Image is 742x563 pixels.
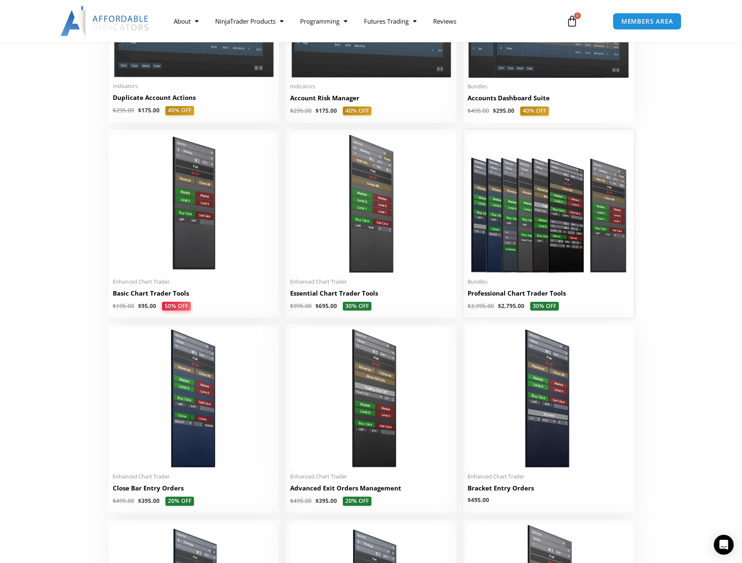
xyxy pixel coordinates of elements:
[498,302,501,310] span: $
[315,107,337,114] bdi: 175.00
[113,329,275,468] img: CloseBarOrders
[138,497,160,505] bdi: 395.00
[290,473,452,480] span: Enhanced Chart Trader
[165,497,194,506] span: 20% OFF
[113,278,275,285] span: Enhanced Chart Trader
[290,484,452,493] h2: Advanced Exit Orders Management
[315,497,337,505] bdi: 395.00
[138,302,156,310] bdi: 95.00
[113,497,134,505] bdi: 495.00
[138,107,141,114] span: $
[138,302,141,310] span: $
[468,289,630,298] h2: Professional Chart Trader Tools
[343,497,371,506] span: 20% OFF
[714,535,734,555] div: Open Intercom Messenger
[530,302,559,311] span: 30% OFF
[498,302,524,310] bdi: 2,795.00
[468,302,471,310] span: $
[315,497,319,505] span: $
[315,107,319,114] span: $
[113,134,275,273] img: BasicTools
[290,497,293,505] span: $
[113,289,275,298] h2: Basic Chart Trader Tools
[468,107,471,114] span: $
[343,107,371,116] span: 40% OFF
[290,83,452,90] span: Indicators
[113,83,275,90] span: Indicators
[113,302,134,310] bdi: 195.00
[468,302,494,310] bdi: 3,995.00
[113,289,275,302] a: Basic Chart Trader Tools
[554,9,590,33] a: 0
[468,94,630,102] h2: Accounts Dashboard Suite
[290,134,452,273] img: Essential Chart Trader Tools
[468,289,630,302] a: Professional Chart Trader Tools
[61,6,150,36] img: LogoAI | Affordable Indicators – NinjaTrader
[290,94,452,107] a: Account Risk Manager
[290,484,452,497] a: Advanced Exit Orders Management
[468,496,471,504] span: $
[290,278,452,285] span: Enhanced Chart Trader
[290,289,452,302] a: Essential Chart Trader Tools
[113,497,116,505] span: $
[493,107,496,114] span: $
[468,134,630,273] img: ProfessionalToolsBundlePage
[207,12,292,31] a: NinjaTrader Products
[493,107,514,114] bdi: 295.00
[162,302,191,311] span: 50% OFF
[113,484,275,493] h2: Close Bar Entry Orders
[468,473,630,480] span: Enhanced Chart Trader
[468,484,630,497] a: Bracket Entry Orders
[290,329,452,468] img: AdvancedStopLossMgmt
[290,302,293,310] span: $
[138,107,160,114] bdi: 175.00
[315,302,319,310] span: $
[613,13,682,30] a: MEMBERS AREA
[574,12,581,19] span: 0
[621,18,673,24] span: MEMBERS AREA
[290,289,452,298] h2: Essential Chart Trader Tools
[468,329,630,468] img: BracketEntryOrders
[165,12,557,31] nav: Menu
[290,302,312,310] bdi: 995.00
[343,302,371,311] span: 30% OFF
[468,278,630,285] span: Bundles
[113,107,134,114] bdi: 295.00
[113,93,275,102] h2: Duplicate Account Actions
[468,94,630,107] a: Accounts Dashboard Suite
[315,302,337,310] bdi: 695.00
[113,484,275,497] a: Close Bar Entry Orders
[292,12,356,31] a: Programming
[356,12,425,31] a: Futures Trading
[290,497,312,505] bdi: 495.00
[113,473,275,480] span: Enhanced Chart Trader
[165,12,207,31] a: About
[113,107,116,114] span: $
[290,94,452,102] h2: Account Risk Manager
[290,107,312,114] bdi: 295.00
[520,107,549,116] span: 40% OFF
[468,83,630,90] span: Bundles
[138,497,141,505] span: $
[468,484,630,493] h2: Bracket Entry Orders
[290,107,293,114] span: $
[113,93,275,106] a: Duplicate Account Actions
[468,107,489,114] bdi: 495.00
[468,496,489,504] bdi: 495.00
[113,302,116,310] span: $
[425,12,465,31] a: Reviews
[165,106,194,115] span: 40% OFF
